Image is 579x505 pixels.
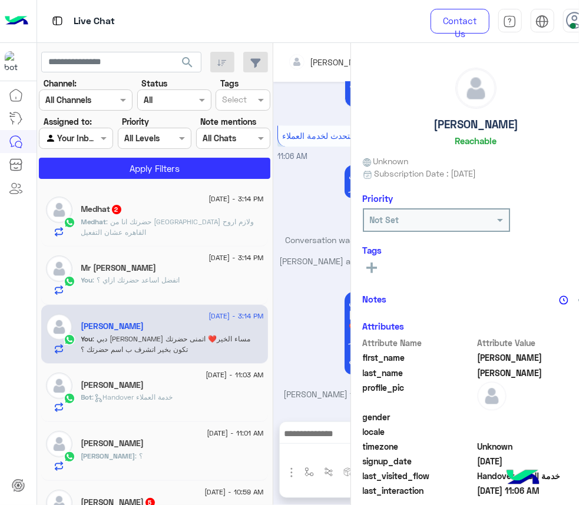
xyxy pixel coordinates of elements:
[206,370,264,380] span: [DATE] - 11:03 AM
[363,470,475,482] span: last_visited_flow
[81,204,123,214] h5: Medhat
[81,275,93,284] span: You
[363,455,475,467] span: signup_date
[46,255,72,282] img: defaultAdmin.png
[319,463,338,482] button: Trigger scenario
[363,321,405,331] h6: Attributes
[81,393,92,401] span: Bot
[93,275,180,284] span: اتفضل اساعد حضرتك ازاي ؟
[81,451,135,460] span: [PERSON_NAME]
[81,380,144,390] h5: Nadeen
[46,314,72,340] img: defaultAdmin.png
[277,255,457,280] p: [PERSON_NAME] asked to talk to human
[81,263,157,273] h5: Mr Jihad Mahmoud
[477,381,507,411] img: defaultAdmin.png
[324,467,333,477] img: Trigger scenario
[284,466,299,480] img: send attachment
[46,373,72,399] img: defaultAdmin.png
[173,52,202,77] button: search
[498,9,522,34] a: tab
[363,351,475,364] span: first_name
[277,152,307,161] span: 11:06 AM
[122,115,149,128] label: Priority
[209,194,264,204] span: [DATE] - 3:14 PM
[81,321,144,331] h5: عمرو احمد
[305,467,314,477] img: select flow
[434,118,518,131] h5: [PERSON_NAME]
[502,458,544,499] img: hulul-logo.png
[455,135,497,146] h6: Reachable
[200,115,256,128] label: Note mentions
[299,463,319,482] button: select flow
[44,115,92,128] label: Assigned to:
[39,158,270,179] button: Apply Filters
[92,393,173,401] span: : Handover خدمة العملاء
[81,438,144,448] h5: Mohamed Khder
[207,428,264,438] span: [DATE] - 11:01 AM
[209,311,264,321] span: [DATE] - 3:14 PM
[277,234,457,246] p: Conversation was assigned to cx
[220,77,239,89] label: Tags
[74,14,115,29] p: Live Chat
[46,431,72,457] img: defaultAdmin.png
[64,275,75,287] img: WhatsApp
[363,381,475,408] span: profile_pic
[535,15,549,28] img: tab
[343,467,353,477] img: create order
[180,55,194,69] span: search
[205,487,264,497] span: [DATE] - 10:59 AM
[64,451,75,463] img: WhatsApp
[363,193,393,204] h6: Priority
[141,77,167,89] label: Status
[374,167,476,180] span: Subscription Date : [DATE]
[456,68,496,108] img: defaultAdmin.png
[135,451,143,460] span: ؟
[64,334,75,345] img: WhatsApp
[363,484,475,497] span: last_interaction
[5,51,26,72] img: 1403182699927242
[345,165,457,198] p: 24/8/2025, 11:06 AM
[81,217,107,226] span: Medhat
[64,393,75,404] img: WhatsApp
[277,388,457,400] p: [PERSON_NAME] the conversation
[81,217,254,237] span: حضرتك انا من بني سويف ولازم اروح القاهره عشان التفعيل
[44,77,77,89] label: Channel:
[112,205,121,214] span: 2
[363,426,475,438] span: locale
[559,295,568,305] img: notes
[81,334,251,354] span: دبي فون حبيبة هاني مساء الخير❤️ اتمنى حضرتك تكون بخير اتشرف ب اسم حضرتك ؟
[363,155,409,167] span: Unknown
[431,9,489,34] a: Contact Us
[338,463,358,482] button: create order
[209,252,264,263] span: [DATE] - 3:14 PM
[64,217,75,228] img: WhatsApp
[283,131,355,141] span: التحدث لخدمة العملاء
[363,367,475,379] span: last_name
[363,294,387,304] h6: Notes
[46,197,72,223] img: defaultAdmin.png
[5,9,28,34] img: Logo
[345,292,457,374] p: 24/8/2025, 3:14 PM
[50,14,65,28] img: tab
[503,15,517,28] img: tab
[363,411,475,423] span: gender
[220,93,247,108] div: Select
[81,334,93,343] span: You
[363,440,475,453] span: timezone
[363,337,475,349] span: Attribute Name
